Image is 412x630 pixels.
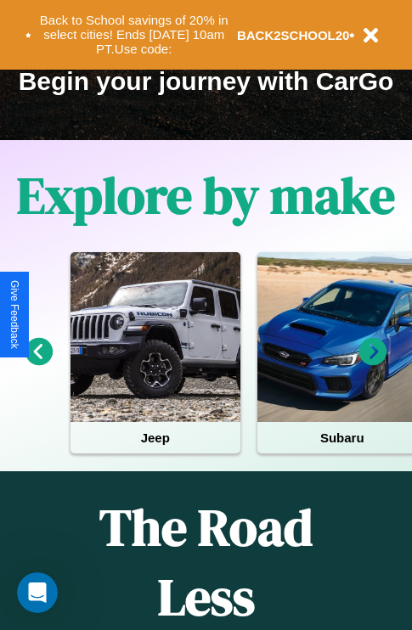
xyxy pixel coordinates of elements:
button: Back to School savings of 20% in select cities! Ends [DATE] 10am PT.Use code: [31,8,237,61]
div: Give Feedback [8,280,20,349]
h1: Explore by make [17,160,395,230]
iframe: Intercom live chat [17,572,58,613]
h4: Jeep [71,422,240,453]
b: BACK2SCHOOL20 [237,28,350,42]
